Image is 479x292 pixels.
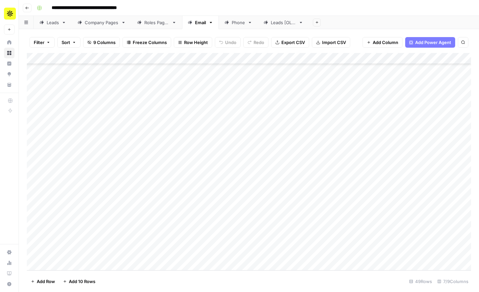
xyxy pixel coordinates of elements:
span: Undo [225,39,236,46]
span: Row Height [184,39,208,46]
span: Add Row [37,278,55,285]
a: Roles Pages [131,16,182,29]
button: Redo [243,37,268,48]
div: Email [195,19,206,26]
div: Leads [OLD] [271,19,296,26]
button: Undo [215,37,241,48]
button: 9 Columns [83,37,120,48]
span: Add Column [373,39,398,46]
div: Phone [232,19,245,26]
div: Leads [47,19,59,26]
span: Filter [34,39,44,46]
span: Redo [254,39,264,46]
a: Learning Hub [4,268,15,279]
button: Workspace: Apollo [4,5,15,22]
span: Sort [62,39,70,46]
a: Phone [219,16,258,29]
a: Insights [4,58,15,69]
a: Settings [4,247,15,258]
a: Company Pages [72,16,131,29]
span: Add 10 Rows [69,278,95,285]
a: Leads [34,16,72,29]
img: Apollo Logo [4,8,16,20]
span: Import CSV [322,39,346,46]
button: Freeze Columns [122,37,171,48]
button: Row Height [174,37,212,48]
button: Add Power Agent [405,37,455,48]
div: Company Pages [85,19,119,26]
a: Email [182,16,219,29]
span: Add Power Agent [415,39,451,46]
button: Add 10 Rows [59,276,99,287]
button: Export CSV [271,37,309,48]
button: Add Column [362,37,403,48]
a: Home [4,37,15,48]
button: Sort [57,37,80,48]
a: Leads [OLD] [258,16,309,29]
a: Your Data [4,79,15,90]
div: 49 Rows [407,276,435,287]
a: Browse [4,48,15,58]
a: Opportunities [4,69,15,79]
a: Usage [4,258,15,268]
button: Import CSV [312,37,350,48]
div: 7/9 Columns [435,276,471,287]
span: Freeze Columns [133,39,167,46]
button: Help + Support [4,279,15,289]
button: Filter [29,37,55,48]
span: Export CSV [281,39,305,46]
button: Add Row [27,276,59,287]
div: Roles Pages [144,19,169,26]
span: 9 Columns [93,39,116,46]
